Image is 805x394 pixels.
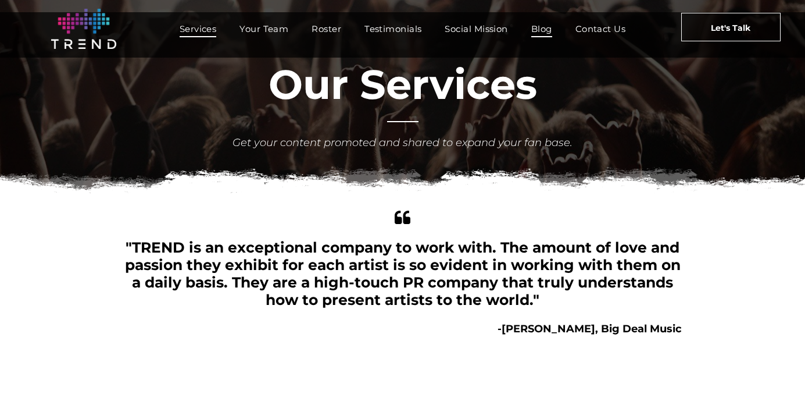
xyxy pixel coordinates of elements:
[520,20,564,37] a: Blog
[228,20,300,37] a: Your Team
[498,322,682,335] b: -[PERSON_NAME], Big Deal Music
[564,20,638,37] a: Contact Us
[125,239,681,308] span: "TREND is an exceptional company to work with. The amount of love and passion they exhibit for ea...
[747,338,805,394] iframe: Chat Widget
[269,59,537,109] font: Our Services
[353,20,433,37] a: Testimonials
[433,20,519,37] a: Social Mission
[231,135,574,151] div: Get your content promoted and shared to expand your fan base.
[300,20,353,37] a: Roster
[168,20,228,37] a: Services
[531,20,552,37] span: Blog
[711,13,750,42] span: Let's Talk
[681,13,781,41] a: Let's Talk
[51,9,116,49] img: logo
